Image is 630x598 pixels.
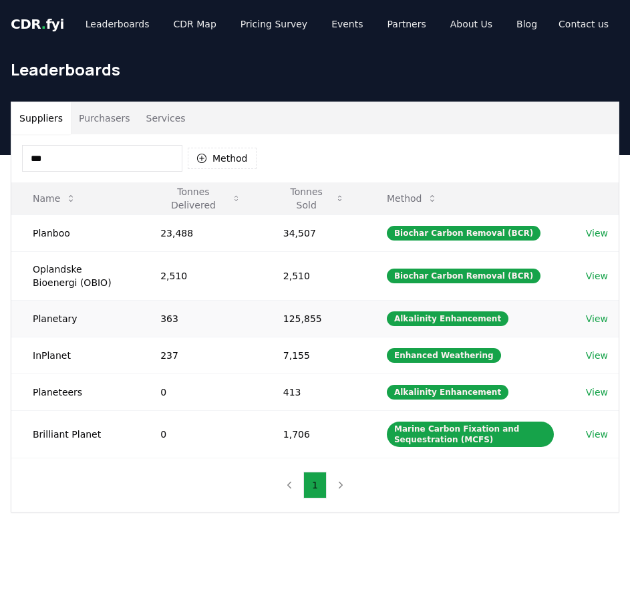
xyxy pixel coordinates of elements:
[548,12,619,36] a: Contact us
[262,337,365,373] td: 7,155
[139,410,262,458] td: 0
[586,386,608,399] a: View
[273,185,355,212] button: Tonnes Sold
[262,300,365,337] td: 125,855
[321,12,373,36] a: Events
[41,16,46,32] span: .
[377,12,437,36] a: Partners
[387,311,508,326] div: Alkalinity Enhancement
[11,214,139,251] td: Planboo
[262,373,365,410] td: 413
[506,12,548,36] a: Blog
[75,12,160,36] a: Leaderboards
[11,251,139,300] td: Oplandske Bioenergi (OBIO)
[387,385,508,400] div: Alkalinity Enhancement
[150,185,251,212] button: Tonnes Delivered
[387,348,501,363] div: Enhanced Weathering
[139,373,262,410] td: 0
[11,102,71,134] button: Suppliers
[230,12,318,36] a: Pricing Survey
[163,12,227,36] a: CDR Map
[11,16,64,32] span: CDR fyi
[71,102,138,134] button: Purchasers
[586,269,608,283] a: View
[11,337,139,373] td: InPlanet
[11,300,139,337] td: Planetary
[376,185,449,212] button: Method
[22,185,87,212] button: Name
[75,12,548,36] nav: Main
[188,148,257,169] button: Method
[139,214,262,251] td: 23,488
[586,428,608,441] a: View
[262,251,365,300] td: 2,510
[11,373,139,410] td: Planeteers
[138,102,194,134] button: Services
[387,226,540,241] div: Biochar Carbon Removal (BCR)
[586,227,608,240] a: View
[139,300,262,337] td: 363
[11,410,139,458] td: Brilliant Planet
[139,251,262,300] td: 2,510
[387,422,554,447] div: Marine Carbon Fixation and Sequestration (MCFS)
[586,312,608,325] a: View
[586,349,608,362] a: View
[262,410,365,458] td: 1,706
[262,214,365,251] td: 34,507
[11,15,64,33] a: CDR.fyi
[440,12,503,36] a: About Us
[387,269,540,283] div: Biochar Carbon Removal (BCR)
[303,472,327,498] button: 1
[11,59,619,80] h1: Leaderboards
[139,337,262,373] td: 237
